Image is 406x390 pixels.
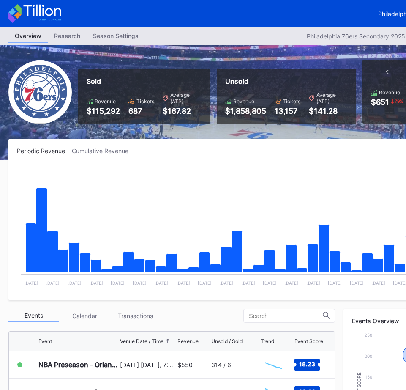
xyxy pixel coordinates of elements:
[309,107,348,115] div: $141.28
[284,280,298,286] text: [DATE]
[350,280,364,286] text: [DATE]
[68,280,82,286] text: [DATE]
[87,77,202,85] div: Sold
[365,354,372,359] text: 200
[219,280,233,286] text: [DATE]
[154,280,168,286] text: [DATE]
[72,147,135,154] div: Cumulative Revenue
[87,107,120,115] div: $115,292
[38,360,118,369] div: NBA Preseason - Orlando Magic at Philadelphia 76ers
[394,98,404,104] div: 79 %
[120,338,163,344] div: Venue Date / Time
[24,280,38,286] text: [DATE]
[8,30,48,43] a: Overview
[136,98,154,104] div: Tickets
[110,309,161,322] div: Transactions
[87,30,145,43] a: Season Settings
[128,107,154,115] div: 687
[365,332,372,338] text: 250
[307,33,405,40] div: Philadelphia 76ers Secondary 2025
[225,77,348,85] div: Unsold
[46,280,60,286] text: [DATE]
[48,30,87,43] a: Research
[371,98,389,107] div: $651
[89,280,103,286] text: [DATE]
[249,313,323,319] input: Search
[283,98,300,104] div: Tickets
[120,361,175,368] div: [DATE] [DATE], 7:00PM
[316,92,348,104] div: Average (ATP)
[38,338,52,344] div: Event
[306,280,320,286] text: [DATE]
[379,89,400,96] div: Revenue
[225,107,266,115] div: $1,858,805
[211,361,231,368] div: 314 / 6
[261,338,274,344] div: Trend
[294,338,323,344] div: Event Score
[263,280,277,286] text: [DATE]
[371,280,385,286] text: [DATE]
[198,280,212,286] text: [DATE]
[111,280,125,286] text: [DATE]
[48,30,87,42] div: Research
[328,280,342,286] text: [DATE]
[241,280,255,286] text: [DATE]
[87,30,145,42] div: Season Settings
[261,354,286,375] svg: Chart title
[299,360,315,368] text: 18.23
[233,98,254,104] div: Revenue
[163,107,202,115] div: $167.82
[170,92,202,104] div: Average (ATP)
[177,338,199,344] div: Revenue
[275,107,300,115] div: 13,157
[177,361,193,368] div: $550
[8,309,59,322] div: Events
[365,374,372,379] text: 150
[95,98,116,104] div: Revenue
[211,338,243,344] div: Unsold / Sold
[176,280,190,286] text: [DATE]
[133,280,147,286] text: [DATE]
[17,147,72,154] div: Periodic Revenue
[8,60,72,124] img: Philadelphia_76ers.png
[59,309,110,322] div: Calendar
